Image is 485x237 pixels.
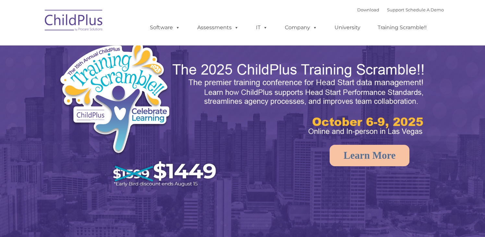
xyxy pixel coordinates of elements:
a: IT [249,21,274,34]
a: Software [143,21,187,34]
a: University [328,21,367,34]
a: Training Scramble!! [371,21,433,34]
a: Support [387,7,404,12]
a: Schedule A Demo [406,7,444,12]
a: Company [278,21,324,34]
font: | [357,7,444,12]
a: Download [357,7,379,12]
a: Assessments [191,21,245,34]
img: ChildPlus by Procare Solutions [42,5,106,38]
a: Learn More [330,145,409,166]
